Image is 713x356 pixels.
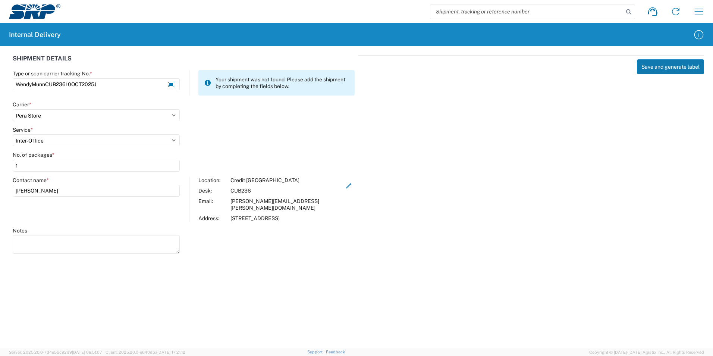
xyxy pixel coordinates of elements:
span: Copyright © [DATE]-[DATE] Agistix Inc., All Rights Reserved [589,349,704,356]
span: Server: 2025.20.0-734e5bc92d9 [9,350,102,355]
div: SHIPMENT DETAILS [13,55,355,70]
div: Location: [198,177,227,184]
div: [PERSON_NAME][EMAIL_ADDRESS][PERSON_NAME][DOMAIN_NAME] [230,198,343,211]
a: Support [307,350,326,354]
label: Contact name [13,177,49,184]
label: Carrier [13,101,31,108]
span: Client: 2025.20.0-e640dba [106,350,185,355]
label: No. of packages [13,152,54,158]
div: [STREET_ADDRESS] [230,215,343,222]
span: Your shipment was not found. Please add the shipment by completing the fields below. [216,76,349,90]
input: Shipment, tracking or reference number [430,4,624,19]
label: Type or scan carrier tracking No. [13,70,92,77]
h2: Internal Delivery [9,30,61,39]
img: srp [9,4,60,19]
button: Save and generate label [637,59,704,74]
a: Feedback [326,350,345,354]
div: Email: [198,198,227,211]
label: Service [13,127,33,133]
div: Address: [198,215,227,222]
span: [DATE] 09:51:07 [72,350,102,355]
div: Desk: [198,187,227,194]
label: Notes [13,227,27,234]
span: [DATE] 17:21:12 [157,350,185,355]
div: Credit [GEOGRAPHIC_DATA] [230,177,343,184]
div: CUB236 [230,187,343,194]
